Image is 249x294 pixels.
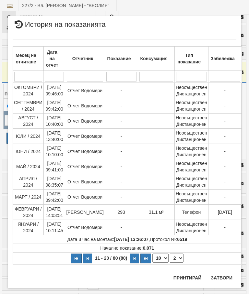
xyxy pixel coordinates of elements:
th: Показание: No sort applied, activate to apply an ascending sort [105,47,138,71]
span: Протокол №: [150,237,187,242]
td: [DATE] 10:11:45 [43,220,65,235]
td: [DATE] 09:41:00 [43,159,65,174]
b: Консумация [140,56,168,61]
th: Дата на отчет: No sort applied, activate to apply an ascending sort [43,47,65,71]
button: Последна страница [140,254,151,263]
strong: 0.071 [143,245,154,251]
th: Тип показание: No sort applied, activate to apply an ascending sort [174,47,208,71]
td: [DATE] 09:42:00 [43,98,65,114]
td: [DATE] 09:42:00 [43,190,65,205]
td: Отчет Водомери [65,159,105,174]
span: - [121,164,122,169]
span: - [121,134,122,139]
b: Забележка [211,56,235,61]
select: Страница номер [170,254,184,263]
td: [DATE] 08:35:07 [43,174,65,190]
td: Телефон [174,205,208,220]
td: Неосъществен Дистанционен [174,83,208,98]
strong: 6519 [177,237,187,242]
td: МАЙ / 2024 [13,159,44,174]
span: 11 - 20 / 80 (80) [93,256,129,261]
td: СЕПТЕМВРИ / 2024 [13,98,44,114]
th: Забележка: No sort applied, activate to apply an ascending sort [208,47,242,71]
td: ФЕВРУАРИ / 2024 [13,205,44,220]
span: - [121,118,122,124]
td: ЮНИ / 2024 [13,144,44,159]
span: - [224,88,226,93]
span: История на показанията [13,21,106,33]
button: Затвори [207,273,236,283]
span: - [121,149,122,154]
span: - [224,118,226,124]
td: АПРИЛ / 2024 [13,174,44,190]
b: Тип показание [178,53,201,64]
td: [PERSON_NAME] [65,205,105,220]
b: Отчетник [72,56,93,61]
span: Начално показание: [100,245,154,251]
span: 293 [117,210,125,215]
span: - [121,179,122,184]
td: ЯНУАРИ / 2024 [13,220,44,235]
td: Неосъществен Дистанционен [174,98,208,114]
button: Следваща страница [130,254,139,263]
span: - [224,194,226,200]
span: [DATE] [218,210,232,215]
td: , [13,235,242,244]
td: Отчет Водомери [65,190,105,205]
td: Неосъществен Дистанционен [174,159,208,174]
th: Месец на отчитане: No sort applied, activate to apply an ascending sort [13,47,44,71]
td: Неосъществен Дистанционен [174,114,208,129]
span: - [121,194,122,200]
span: - [121,225,122,230]
td: Неосъществен Дистанционен [174,129,208,144]
b: Месец на отчитане [16,53,36,64]
td: АВГУСТ / 2024 [13,114,44,129]
button: Предишна страница [83,254,92,263]
td: Отчет Водомери [65,114,105,129]
th: Отчетник: No sort applied, activate to apply an ascending sort [65,47,105,71]
strong: [DATE] 13:26:07 [114,237,148,242]
span: - [121,103,122,108]
td: [DATE] 14:03:51 [43,205,65,220]
span: - [224,225,226,230]
td: [DATE] 10:10:00 [43,144,65,159]
td: ОКТОМВРИ / 2024 [13,83,44,98]
td: Отчет Водомери [65,83,105,98]
td: Отчет Водомери [65,129,105,144]
td: Неосъществен Дистанционен [174,190,208,205]
td: [DATE] 13:40:00 [43,129,65,144]
button: Първа страница [71,254,82,263]
select: Брой редове на страница [152,254,169,263]
span: - [121,88,122,93]
span: - [224,149,226,154]
span: - [224,164,226,169]
th: Консумация: No sort applied, activate to apply an ascending sort [138,47,174,71]
td: Отчет Водомери [65,98,105,114]
td: Неосъществен Дистанционен [174,174,208,190]
span: - [224,103,226,108]
td: МАРТ / 2024 [13,190,44,205]
b: Дата на отчет [46,49,58,68]
td: Отчет Водомери [65,220,105,235]
td: [DATE] 10:40:00 [43,114,65,129]
td: Неосъществен Дистанционен [174,144,208,159]
span: Дата и час на монтаж: [67,237,148,242]
td: Отчет Водомери [65,174,105,190]
span: 31.1 м³ [149,210,163,215]
button: Принтирай [170,273,205,283]
span: - [224,179,226,184]
td: [DATE] 09:46:00 [43,83,65,98]
b: Показание [107,56,131,61]
td: Неосъществен Дистанционен [174,220,208,235]
span: - [224,134,226,139]
td: Отчет Водомери [65,144,105,159]
td: ЮЛИ / 2024 [13,129,44,144]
